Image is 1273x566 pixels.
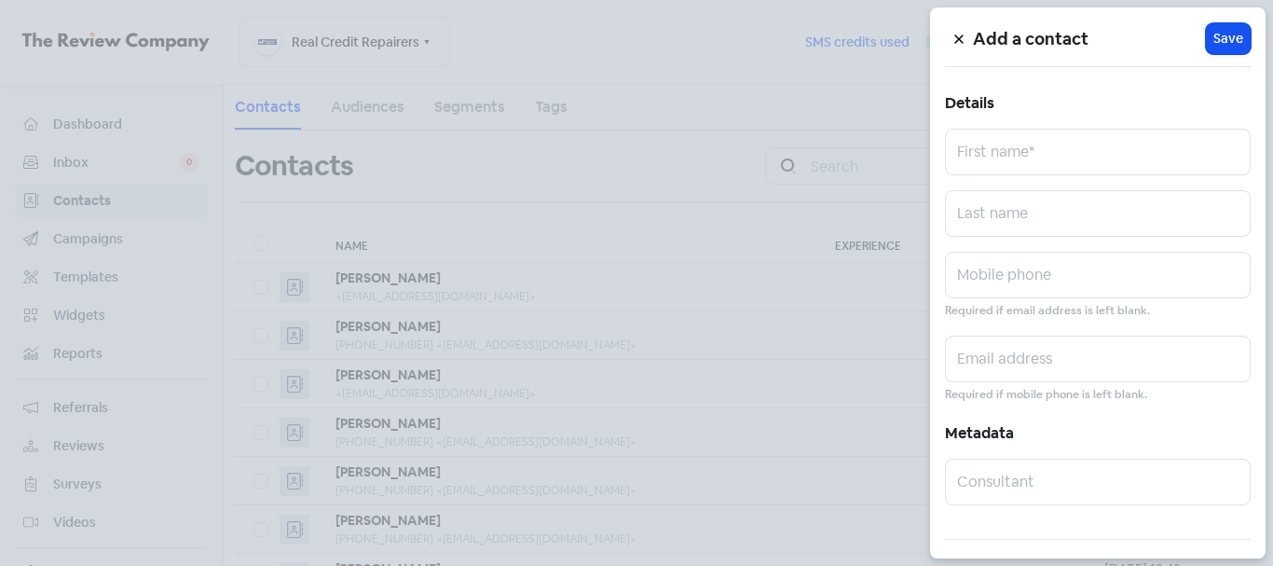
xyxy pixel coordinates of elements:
[945,459,1251,505] input: Consultant
[945,336,1251,382] input: Email address
[945,190,1251,237] input: Last name
[945,302,1150,320] small: Required if email address is left blank.
[973,25,1206,53] h5: Add a contact
[1213,29,1243,48] span: Save
[945,252,1251,298] input: Mobile phone
[945,90,1251,117] h5: Details
[945,129,1251,175] input: First name
[945,386,1147,404] small: Required if mobile phone is left blank.
[1206,23,1251,54] button: Save
[945,420,1251,448] h5: Metadata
